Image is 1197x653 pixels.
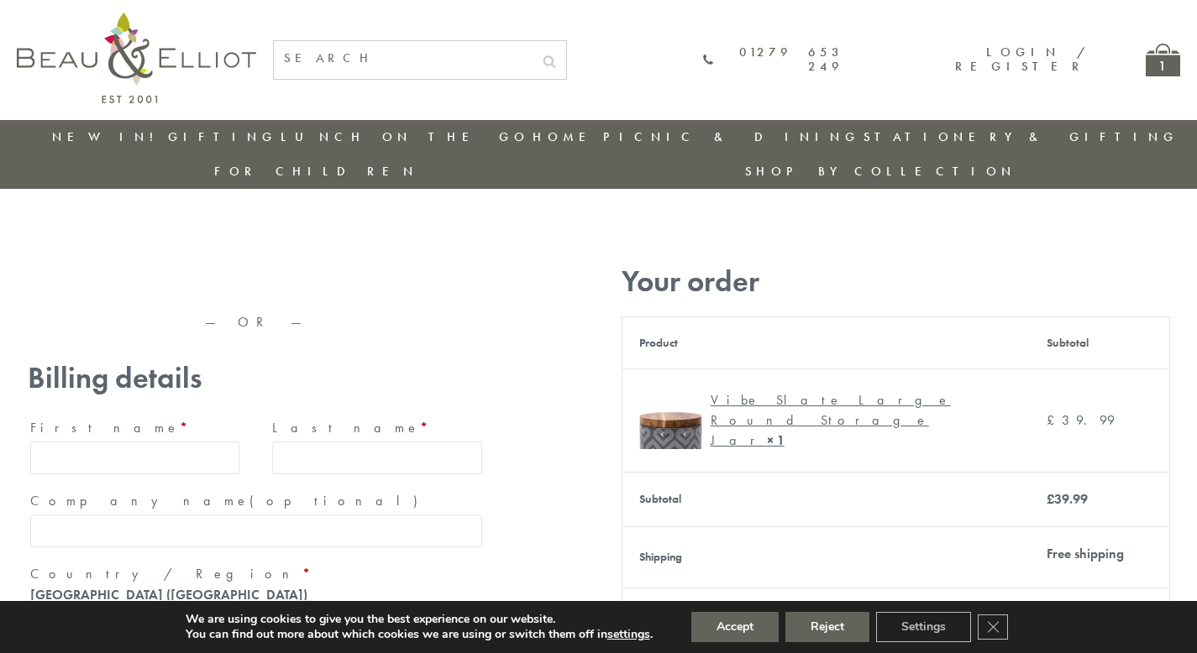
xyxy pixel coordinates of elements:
[186,627,653,642] p: You can find out more about which cookies we are using or switch them off in .
[622,472,1030,526] th: Subtotal
[955,44,1087,75] a: Login / Register
[703,45,843,75] a: 01279 653 249
[1146,44,1180,76] a: 1
[607,627,650,642] button: settings
[30,561,482,588] label: Country / Region
[864,128,1179,145] a: Stationery & Gifting
[622,316,1030,368] th: Product
[24,258,255,298] iframe: Secure express checkout frame
[30,488,482,515] label: Company name
[274,41,533,76] input: SEARCH
[603,128,860,145] a: Picnic & Dining
[1047,411,1115,429] bdi: 39.99
[30,415,240,441] label: First name
[272,415,482,441] label: Last name
[785,612,869,642] button: Reject
[622,526,1030,588] th: Shipping
[17,13,256,103] img: logo
[30,586,307,603] strong: [GEOGRAPHIC_DATA] ([GEOGRAPHIC_DATA])
[767,431,785,449] strong: × 1
[28,361,485,395] h3: Billing details
[711,390,1001,451] div: Vibe Slate Large Round Storage Jar
[978,614,1008,640] button: Close GDPR Cookie Banner
[249,492,428,509] span: (optional)
[1047,490,1088,508] bdi: 39.99
[1047,490,1054,508] span: £
[622,264,1170,299] h3: Your order
[876,612,971,642] button: Settings
[533,128,600,145] a: Home
[168,128,277,145] a: Gifting
[1030,316,1169,368] th: Subtotal
[1047,545,1124,562] label: Free shipping
[691,612,779,642] button: Accept
[281,128,529,145] a: Lunch On The Go
[186,612,653,627] p: We are using cookies to give you the best experience on our website.
[214,163,418,180] a: For Children
[639,386,1014,455] a: Vibe Slate Large Round Storage Jar Vibe Slate Large Round Storage Jar× 1
[257,258,488,298] iframe: Secure express checkout frame
[28,315,485,330] p: — OR —
[639,386,702,449] img: Vibe Slate Large Round Storage Jar
[52,128,165,145] a: New in!
[1047,411,1062,429] span: £
[745,163,1016,180] a: Shop by collection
